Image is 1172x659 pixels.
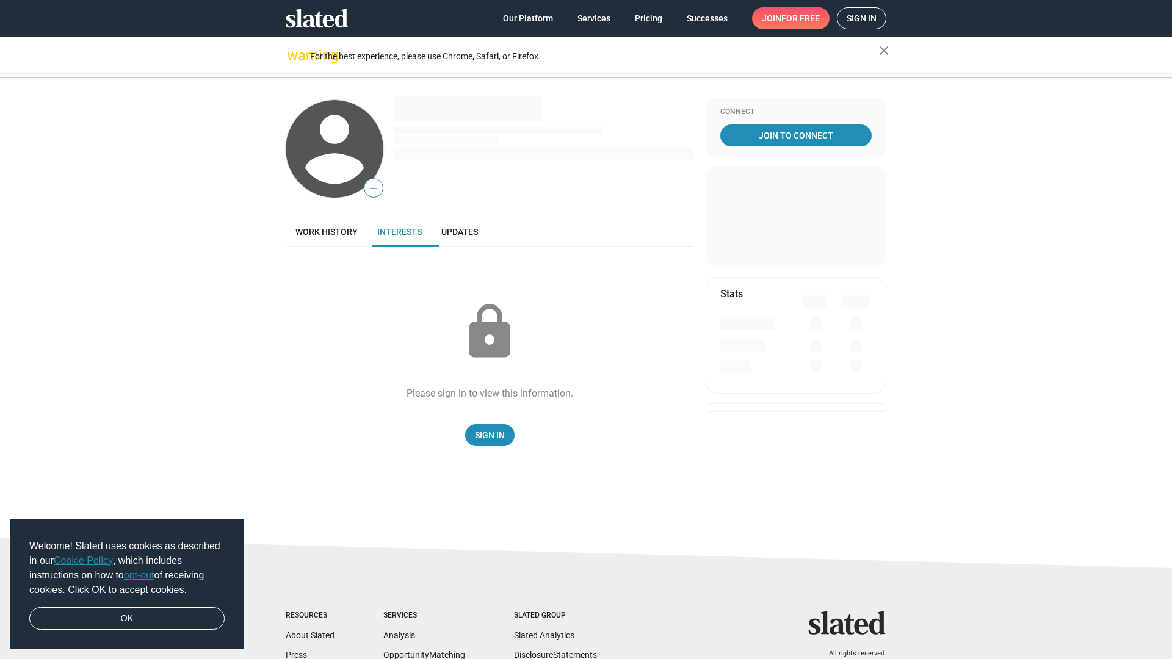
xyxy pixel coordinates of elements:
div: Services [383,611,465,621]
a: Slated Analytics [514,630,574,640]
span: Our Platform [503,7,553,29]
mat-icon: close [877,43,891,58]
a: Our Platform [493,7,563,29]
span: Work history [295,227,358,237]
a: Interests [367,217,432,247]
a: Joinfor free [752,7,830,29]
a: Updates [432,217,488,247]
span: Sign in [847,8,877,29]
a: Sign In [465,424,515,446]
a: dismiss cookie message [29,607,225,630]
div: cookieconsent [10,519,244,650]
mat-card-title: Stats [720,287,743,300]
span: Join To Connect [723,124,869,146]
mat-icon: lock [459,301,520,362]
a: Pricing [625,7,672,29]
div: For the best experience, please use Chrome, Safari, or Firefox. [310,48,879,65]
span: Join [762,7,820,29]
span: Updates [441,227,478,237]
div: Resources [286,611,335,621]
a: Join To Connect [720,124,872,146]
a: Services [568,7,620,29]
span: Sign In [475,424,505,446]
span: — [364,181,383,196]
span: Services [577,7,610,29]
a: About Slated [286,630,335,640]
span: for free [781,7,820,29]
span: Successes [687,7,728,29]
div: Please sign in to view this information. [407,387,573,400]
span: Interests [377,227,422,237]
div: Slated Group [514,611,597,621]
mat-icon: warning [287,48,302,63]
span: Welcome! Slated uses cookies as described in our , which includes instructions on how to of recei... [29,539,225,597]
a: opt-out [124,570,154,580]
a: Analysis [383,630,415,640]
a: Work history [286,217,367,247]
div: Connect [720,107,872,117]
span: Pricing [635,7,662,29]
a: Successes [677,7,737,29]
a: Cookie Policy [54,555,113,566]
a: Sign in [837,7,886,29]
